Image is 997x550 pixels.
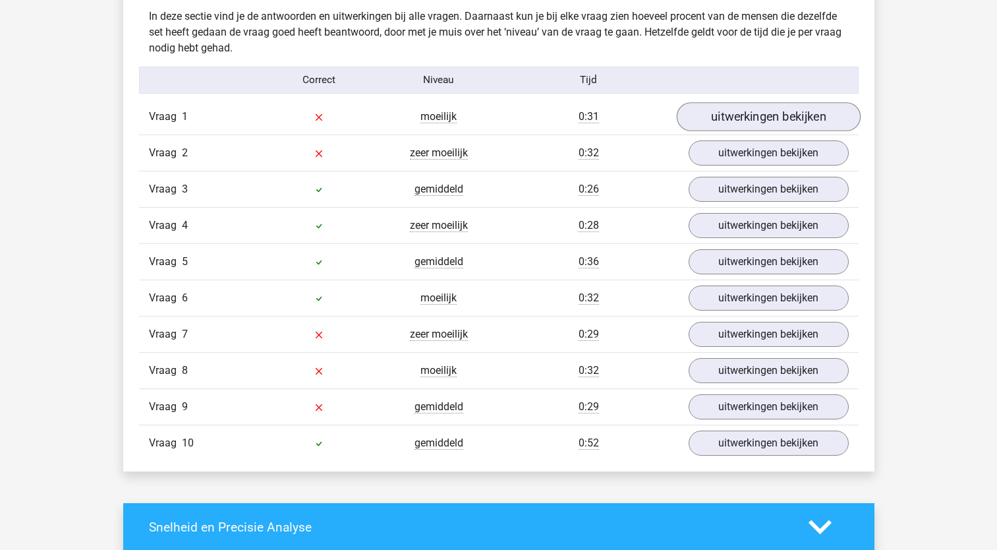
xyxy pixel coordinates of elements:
[689,177,849,202] a: uitwerkingen bekijken
[414,400,463,413] span: gemiddeld
[182,255,188,268] span: 5
[149,181,182,197] span: Vraag
[579,146,599,160] span: 0:32
[676,102,860,131] a: uitwerkingen bekijken
[410,219,468,232] span: zeer moeilijk
[149,218,182,233] span: Vraag
[579,219,599,232] span: 0:28
[414,255,463,268] span: gemiddeld
[579,183,599,196] span: 0:26
[579,255,599,268] span: 0:36
[182,291,188,304] span: 6
[410,328,468,341] span: zeer moeilijk
[689,431,849,456] a: uitwerkingen bekijken
[579,364,599,377] span: 0:32
[579,328,599,341] span: 0:29
[182,328,188,340] span: 7
[420,291,457,305] span: moeilijk
[149,399,182,415] span: Vraag
[414,437,463,450] span: gemiddeld
[149,290,182,306] span: Vraag
[182,219,188,231] span: 4
[149,363,182,379] span: Vraag
[182,183,188,195] span: 3
[579,110,599,123] span: 0:31
[420,364,457,377] span: moeilijk
[689,140,849,166] a: uitwerkingen bekijken
[420,110,457,123] span: moeilijk
[414,183,463,196] span: gemiddeld
[149,326,182,342] span: Vraag
[689,213,849,238] a: uitwerkingen bekijken
[689,358,849,383] a: uitwerkingen bekijken
[379,73,499,88] div: Niveau
[182,437,194,449] span: 10
[182,364,188,377] span: 8
[182,110,188,123] span: 1
[149,109,182,125] span: Vraag
[149,435,182,451] span: Vraag
[149,520,789,535] h4: Snelheid en Precisie Analyse
[579,437,599,450] span: 0:52
[498,73,678,88] div: Tijd
[182,400,188,413] span: 9
[149,254,182,270] span: Vraag
[689,286,849,311] a: uitwerkingen bekijken
[149,145,182,161] span: Vraag
[182,146,188,159] span: 2
[259,73,379,88] div: Correct
[579,291,599,305] span: 0:32
[689,322,849,347] a: uitwerkingen bekijken
[689,394,849,419] a: uitwerkingen bekijken
[139,9,859,56] div: In deze sectie vind je de antwoorden en uitwerkingen bij alle vragen. Daarnaast kun je bij elke v...
[579,400,599,413] span: 0:29
[410,146,468,160] span: zeer moeilijk
[689,249,849,274] a: uitwerkingen bekijken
